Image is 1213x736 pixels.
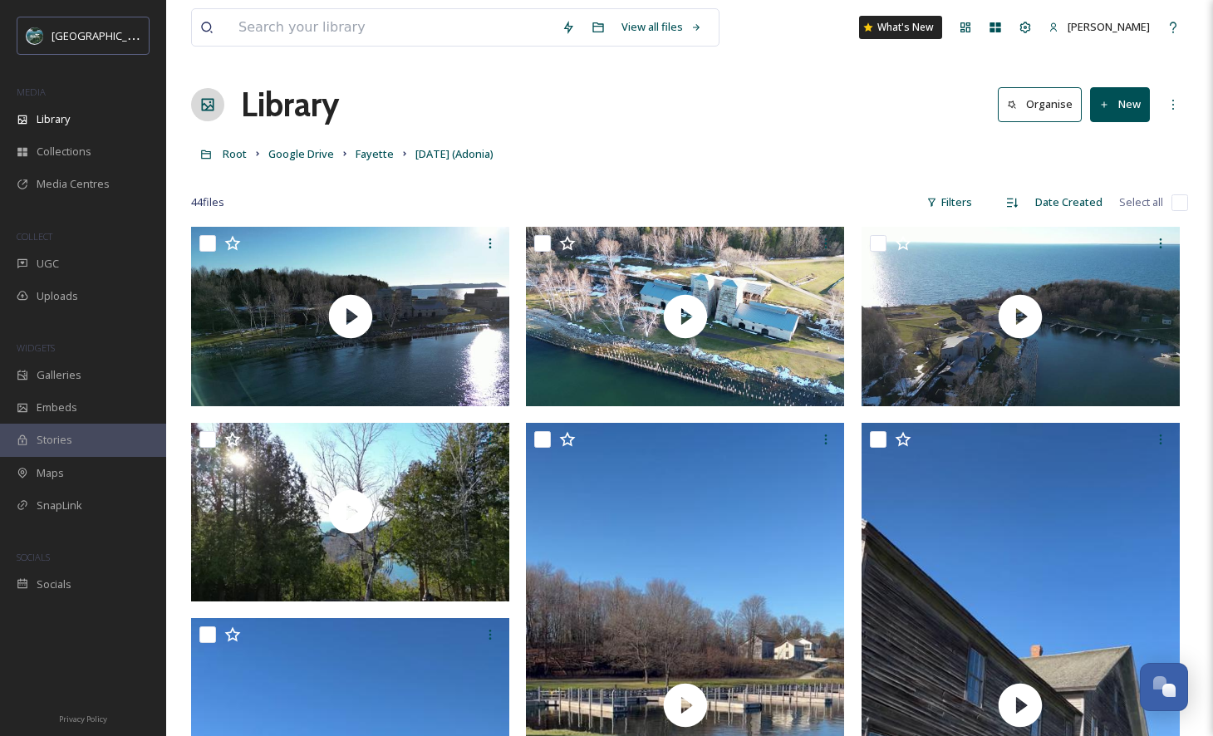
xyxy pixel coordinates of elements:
[268,146,334,161] span: Google Drive
[37,400,77,415] span: Embeds
[37,256,59,272] span: UGC
[241,80,339,130] a: Library
[268,144,334,164] a: Google Drive
[859,16,942,39] a: What's New
[59,708,107,728] a: Privacy Policy
[37,111,70,127] span: Library
[37,498,82,513] span: SnapLink
[37,288,78,304] span: Uploads
[191,194,224,210] span: 44 file s
[17,86,46,98] span: MEDIA
[191,423,509,602] img: thumbnail
[415,146,494,161] span: [DATE] (Adonia)
[613,11,710,43] a: View all files
[37,465,64,481] span: Maps
[356,144,394,164] a: Fayette
[1119,194,1163,210] span: Select all
[1090,87,1150,121] button: New
[1040,11,1158,43] a: [PERSON_NAME]
[17,230,52,243] span: COLLECT
[356,146,394,161] span: Fayette
[998,87,1082,121] button: Organise
[17,551,50,563] span: SOCIALS
[1068,19,1150,34] span: [PERSON_NAME]
[862,227,1180,405] img: thumbnail
[415,144,494,164] a: [DATE] (Adonia)
[230,9,553,46] input: Search your library
[1140,663,1188,711] button: Open Chat
[998,87,1090,121] a: Organise
[17,341,55,354] span: WIDGETS
[59,714,107,724] span: Privacy Policy
[1027,186,1111,218] div: Date Created
[223,144,247,164] a: Root
[526,227,844,405] img: thumbnail
[918,186,980,218] div: Filters
[37,176,110,192] span: Media Centres
[37,144,91,159] span: Collections
[37,577,71,592] span: Socials
[52,27,214,43] span: [GEOGRAPHIC_DATA][US_STATE]
[37,367,81,383] span: Galleries
[37,432,72,448] span: Stories
[27,27,43,44] img: uplogo-summer%20bg.jpg
[191,227,509,405] img: thumbnail
[223,146,247,161] span: Root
